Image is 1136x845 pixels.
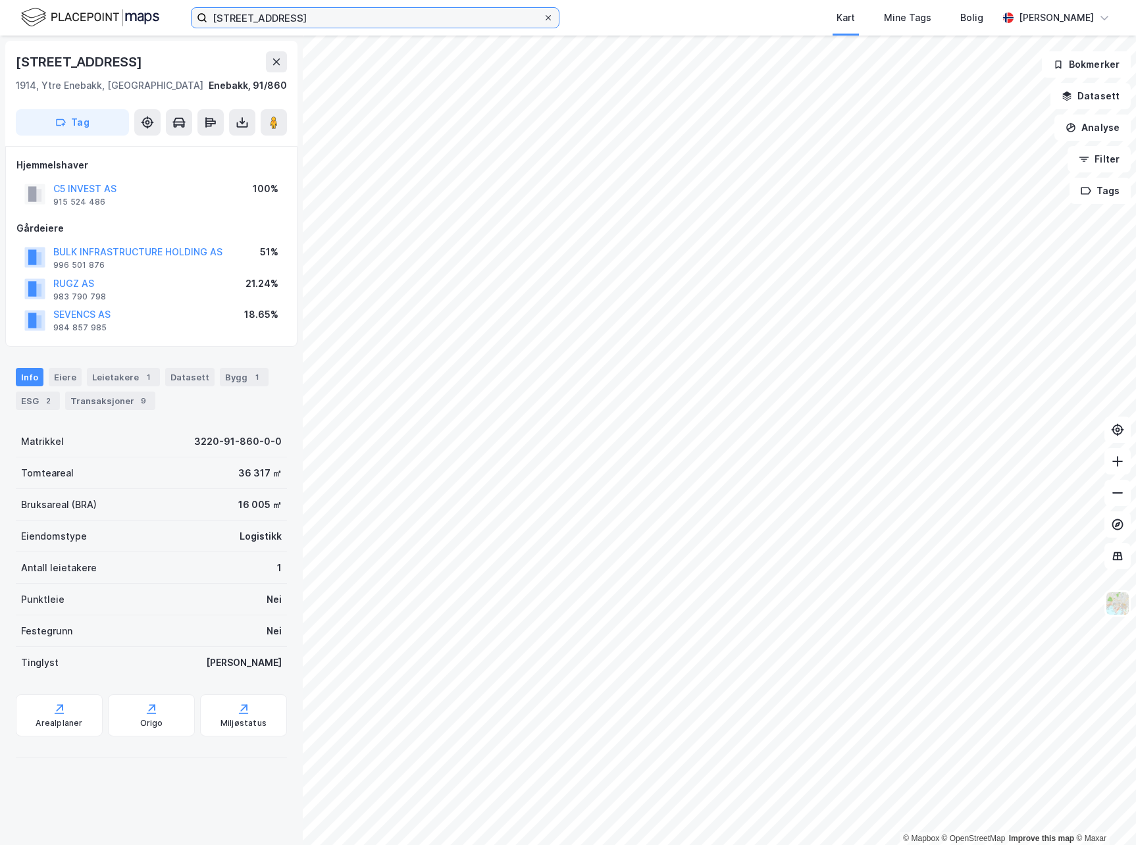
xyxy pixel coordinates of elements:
div: Festegrunn [21,623,72,639]
div: 9 [137,394,150,407]
button: Filter [1068,146,1131,172]
button: Tag [16,109,129,136]
div: Kontrollprogram for chat [1070,782,1136,845]
div: Bolig [960,10,983,26]
a: Improve this map [1009,834,1074,843]
button: Tags [1070,178,1131,204]
div: Kart [837,10,855,26]
div: [PERSON_NAME] [206,655,282,671]
div: Transaksjoner [65,392,155,410]
div: Bruksareal (BRA) [21,497,97,513]
div: 100% [253,181,278,197]
div: Miljøstatus [220,718,267,729]
div: 983 790 798 [53,292,106,302]
div: Origo [140,718,163,729]
div: Gårdeiere [16,220,286,236]
div: 1914, Ytre Enebakk, [GEOGRAPHIC_DATA] [16,78,203,93]
div: Info [16,368,43,386]
div: Matrikkel [21,434,64,449]
div: 51% [260,244,278,260]
div: 915 524 486 [53,197,105,207]
img: Z [1105,591,1130,616]
div: Eiere [49,368,82,386]
div: 1 [142,371,155,384]
div: 1 [277,560,282,576]
div: Arealplaner [36,718,82,729]
div: Mine Tags [884,10,931,26]
div: 1 [250,371,263,384]
div: Datasett [165,368,215,386]
div: Antall leietakere [21,560,97,576]
div: [PERSON_NAME] [1019,10,1094,26]
div: Bygg [220,368,269,386]
div: Nei [267,592,282,607]
div: Leietakere [87,368,160,386]
div: [STREET_ADDRESS] [16,51,145,72]
div: 16 005 ㎡ [238,497,282,513]
img: logo.f888ab2527a4732fd821a326f86c7f29.svg [21,6,159,29]
div: Hjemmelshaver [16,157,286,173]
div: Tinglyst [21,655,59,671]
a: OpenStreetMap [942,834,1006,843]
div: Logistikk [240,528,282,544]
div: 36 317 ㎡ [238,465,282,481]
div: 2 [41,394,55,407]
button: Datasett [1050,83,1131,109]
div: 996 501 876 [53,260,105,270]
div: 18.65% [244,307,278,322]
button: Bokmerker [1042,51,1131,78]
div: Nei [267,623,282,639]
div: Eiendomstype [21,528,87,544]
div: Enebakk, 91/860 [209,78,287,93]
div: 3220-91-860-0-0 [194,434,282,449]
div: Punktleie [21,592,65,607]
button: Analyse [1054,115,1131,141]
div: 21.24% [245,276,278,292]
div: Tomteareal [21,465,74,481]
div: 984 857 985 [53,322,107,333]
input: Søk på adresse, matrikkel, gårdeiere, leietakere eller personer [207,8,543,28]
div: ESG [16,392,60,410]
iframe: Chat Widget [1070,782,1136,845]
a: Mapbox [903,834,939,843]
